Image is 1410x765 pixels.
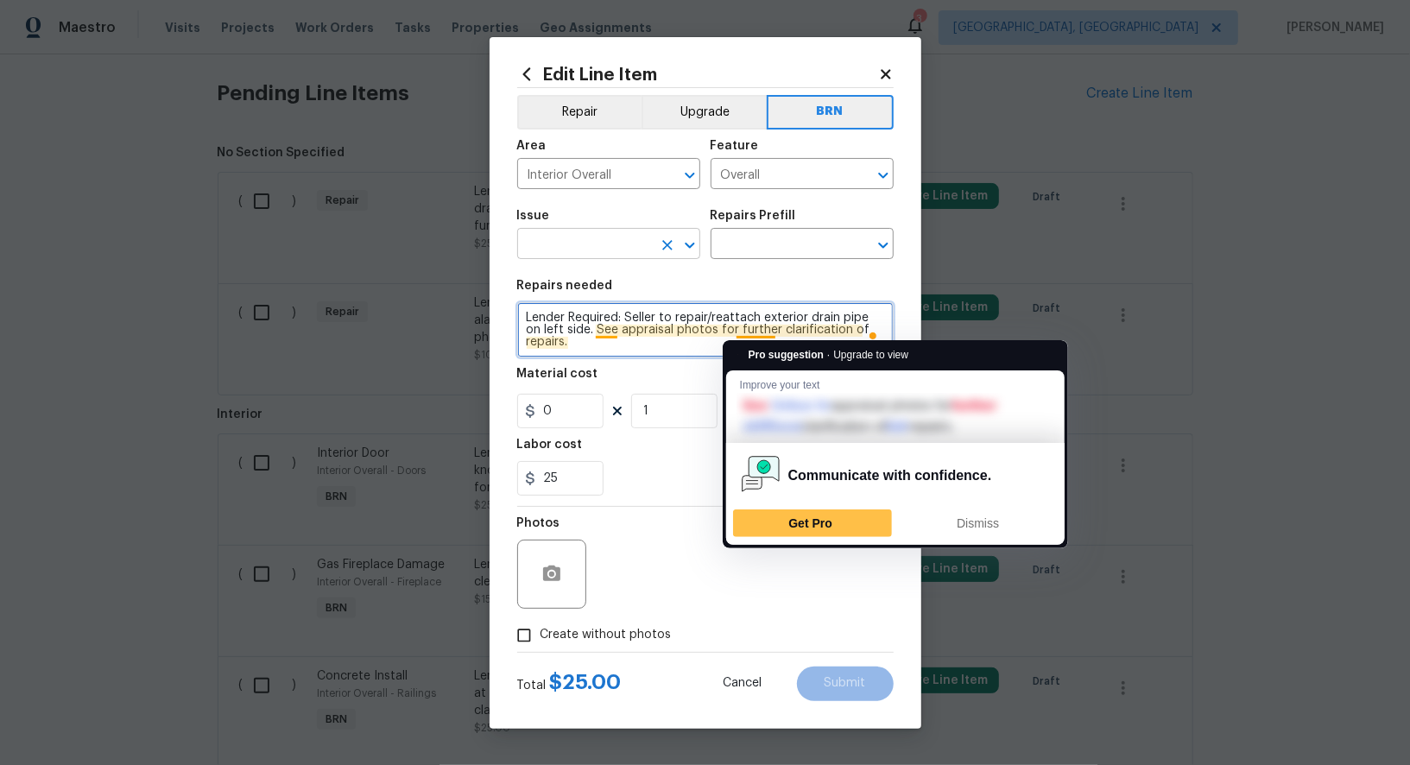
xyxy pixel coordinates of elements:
[517,65,878,84] h2: Edit Line Item
[517,95,642,130] button: Repair
[797,667,894,701] button: Submit
[678,233,702,257] button: Open
[550,672,622,692] span: $ 25.00
[517,673,622,694] div: Total
[517,302,894,357] textarea: To enrich screen reader interactions, please activate Accessibility in Grammarly extension settings
[541,626,672,644] span: Create without photos
[871,233,895,257] button: Open
[655,233,680,257] button: Clear
[517,280,613,292] h5: Repairs needed
[711,140,759,152] h5: Feature
[517,439,583,451] h5: Labor cost
[517,210,550,222] h5: Issue
[711,210,796,222] h5: Repairs Prefill
[767,95,894,130] button: BRN
[642,95,767,130] button: Upgrade
[517,140,547,152] h5: Area
[724,677,762,690] span: Cancel
[825,677,866,690] span: Submit
[517,368,598,380] h5: Material cost
[678,163,702,187] button: Open
[517,517,560,529] h5: Photos
[696,667,790,701] button: Cancel
[871,163,895,187] button: Open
